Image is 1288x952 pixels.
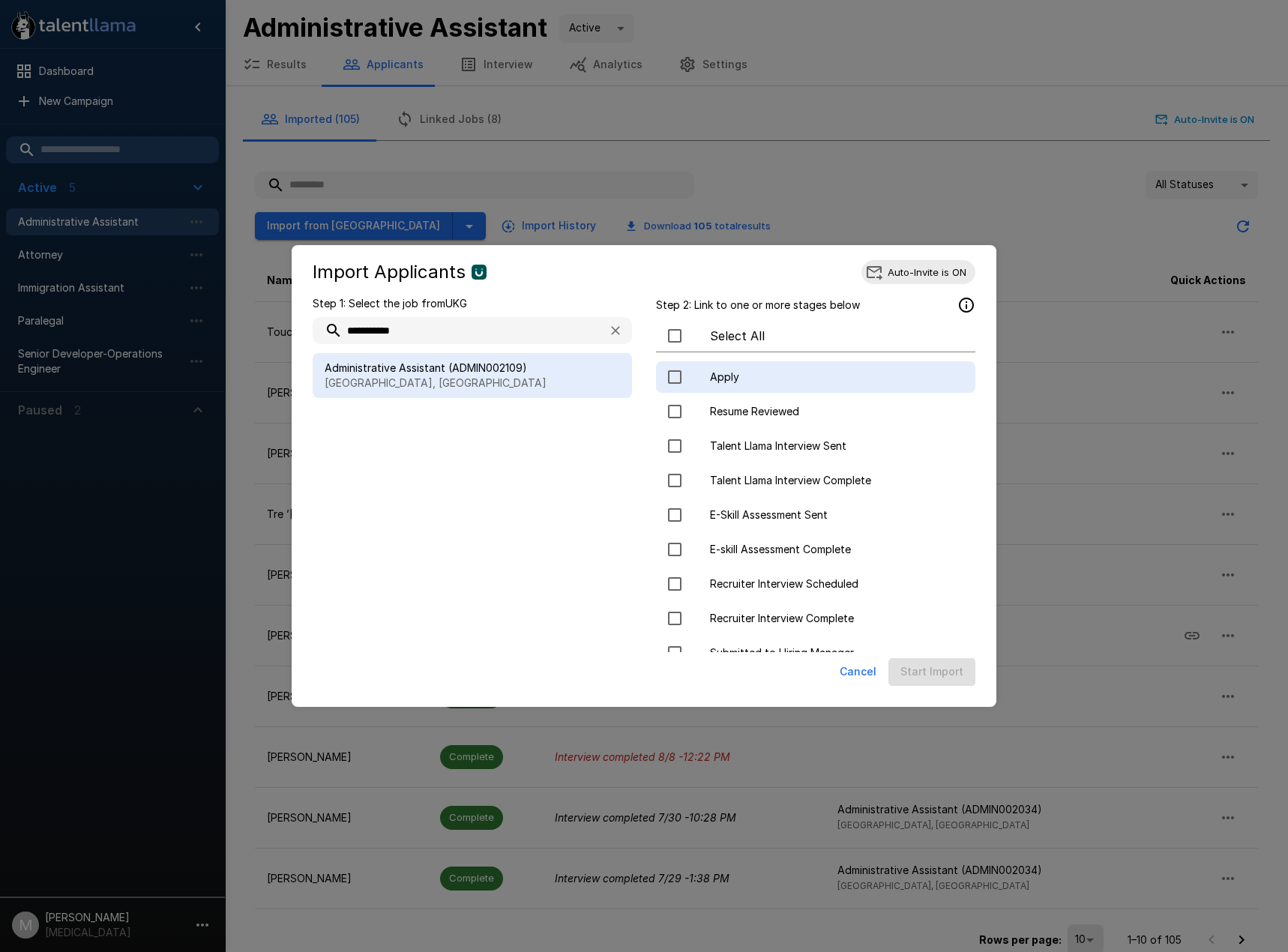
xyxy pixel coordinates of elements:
[710,327,963,345] span: Select All
[656,603,975,634] div: Recruiter Interview Complete
[656,320,975,352] div: Select All
[710,576,963,591] span: Recruiter Interview Scheduled
[656,465,975,496] div: Talent Llama Interview Complete
[656,298,860,313] p: Step 2: Link to one or more stages below
[656,637,975,669] div: Submitted to Hiring Manager
[957,296,975,314] svg: Applicants that are currently in these stages will be imported.
[710,404,963,419] span: Resume Reviewed
[325,361,620,376] span: Administrative Assistant (ADMIN002109)
[472,265,487,280] img: ukg_logo.jpeg
[325,376,620,391] p: [GEOGRAPHIC_DATA], [GEOGRAPHIC_DATA]
[656,568,975,600] div: Recruiter Interview Scheduled
[656,396,975,427] div: Resume Reviewed
[710,542,963,557] span: E-skill Assessment Complete
[656,534,975,565] div: E-skill Assessment Complete
[710,439,963,454] span: Talent Llama Interview Sent
[879,266,975,278] span: Auto-Invite is ON
[313,353,632,398] div: Administrative Assistant (ADMIN002109)[GEOGRAPHIC_DATA], [GEOGRAPHIC_DATA]
[710,473,963,488] span: Talent Llama Interview Complete
[710,611,963,626] span: Recruiter Interview Complete
[656,361,975,393] div: Apply
[656,430,975,462] div: Talent Llama Interview Sent
[710,645,963,660] span: Submitted to Hiring Manager
[313,260,466,284] h5: Import Applicants
[834,658,882,686] button: Cancel
[710,370,963,385] span: Apply
[313,296,632,311] p: Step 1: Select the job from UKG
[710,507,963,522] span: E-Skill Assessment Sent
[656,499,975,531] div: E-Skill Assessment Sent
